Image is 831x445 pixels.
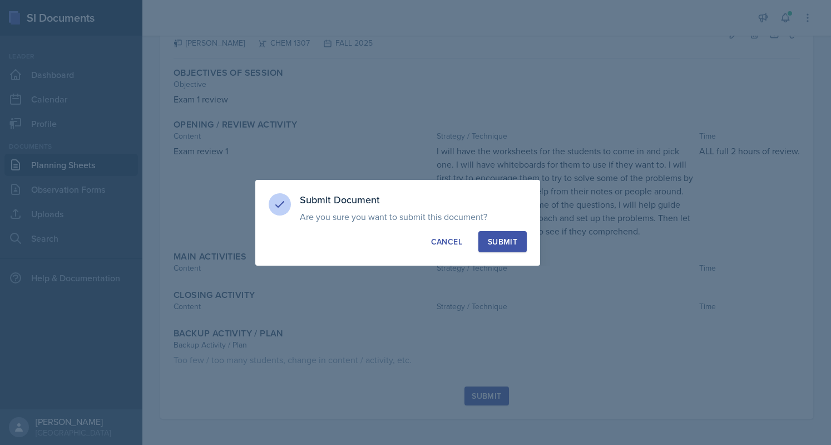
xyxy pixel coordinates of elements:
button: Cancel [422,231,472,252]
div: Cancel [431,236,462,247]
div: Submit [488,236,517,247]
p: Are you sure you want to submit this document? [300,211,527,222]
button: Submit [478,231,527,252]
h3: Submit Document [300,193,527,207]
